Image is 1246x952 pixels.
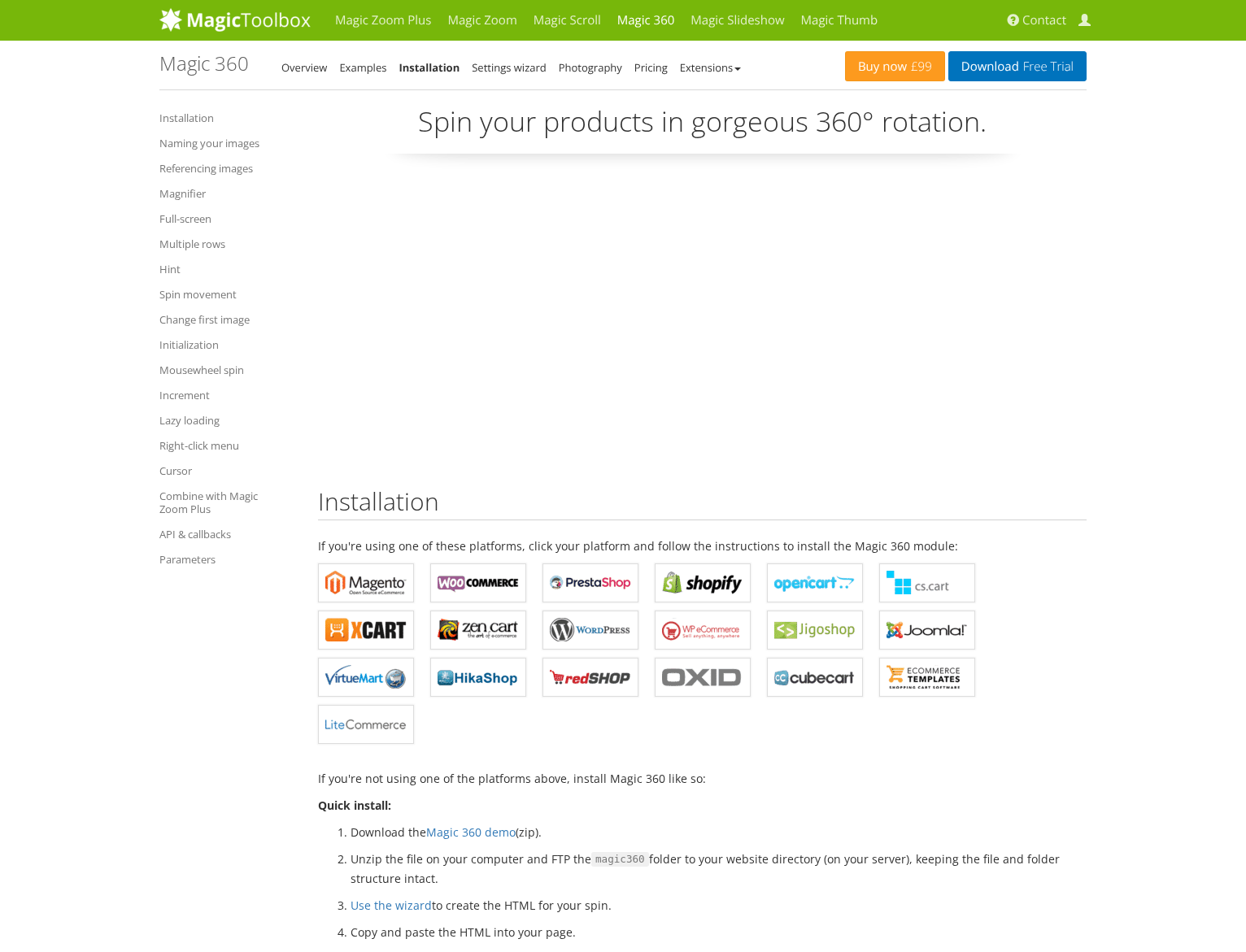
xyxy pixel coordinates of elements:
[948,51,1087,81] a: DownloadFree Trial
[542,563,638,602] a: Magic 360 for PrestaShop
[591,852,649,867] span: magic360
[281,60,327,75] a: Overview
[159,133,294,153] a: Naming your images
[472,60,547,75] a: Settings wizard
[318,611,414,650] a: Magic 360 for X-Cart
[655,611,751,650] a: Magic 360 for WP e-Commerce
[318,705,414,744] a: Magic 360 for LiteCommerce
[159,411,294,430] a: Lazy loading
[318,658,414,697] a: Magic 360 for VirtueMart
[774,571,856,595] b: Magic 360 for OpenCart
[339,60,386,75] a: Examples
[351,823,1087,841] li: Download the (zip).
[430,563,526,602] a: Magic 360 for WooCommerce
[318,537,1087,555] p: If you're using one of these platforms, click your platform and follow the instructions to instal...
[907,60,932,73] span: £99
[351,898,432,913] a: Use the wizard
[845,51,945,81] a: Buy now£99
[318,563,414,602] a: Magic 360 for Magento
[634,60,668,75] a: Pricing
[159,234,294,254] a: Multiple rows
[1019,60,1074,73] span: Free Trial
[767,658,863,697] a: Magic 360 for CubeCart
[542,611,638,650] a: Magic 360 for WordPress
[159,259,294,279] a: Hint
[325,618,407,642] b: Magic 360 for X-Cart
[351,850,1087,888] li: Unzip the file on your computer and FTP the folder to your website directory (on your server), ke...
[887,571,968,595] b: Magic 360 for CS-Cart
[159,461,294,480] a: Cursor
[159,7,311,32] img: MagicToolbox.com - Image tools for your website
[887,665,968,689] b: Magic 360 for ecommerce Templates
[159,335,294,354] a: Initialization
[159,436,294,455] a: Right-click menu
[680,60,741,75] a: Extensions
[159,486,294,519] a: Combine with Magic Zoom Plus
[438,571,519,595] b: Magic 360 for WooCommerce
[879,658,975,697] a: Magic 360 for ecommerce Templates
[159,53,249,74] h1: Magic 360
[325,712,407,737] b: Magic 360 for LiteCommerce
[159,159,294,178] a: Referencing images
[430,611,526,650] a: Magic 360 for Zen Cart
[662,571,743,595] b: Magic 360 for Shopify
[550,571,631,595] b: Magic 360 for PrestaShop
[325,571,407,595] b: Magic 360 for Magento
[318,769,1087,788] p: If you're not using one of the platforms above, install Magic 360 like so:
[879,563,975,602] a: Magic 360 for CS-Cart
[655,563,751,602] a: Magic 360 for Shopify
[767,611,863,650] a: Magic 360 for Jigoshop
[318,488,1087,520] h2: Installation
[159,385,294,405] a: Increment
[438,665,519,689] b: Magic 360 for HikaShop
[159,550,294,569] a: Parameters
[438,618,519,642] b: Magic 360 for Zen Cart
[774,665,856,689] b: Magic 360 for CubeCart
[430,658,526,697] a: Magic 360 for HikaShop
[662,618,743,642] b: Magic 360 for WP e-Commerce
[159,310,294,329] a: Change first image
[159,209,294,228] a: Full-screen
[774,618,856,642] b: Magic 360 for Jigoshop
[887,618,968,642] b: Magic 360 for Joomla
[550,618,631,642] b: Magic 360 for WordPress
[655,658,751,697] a: Magic 360 for OXID
[159,360,294,380] a: Mousewheel spin
[351,923,1087,941] li: Copy and paste the HTML into your page.
[767,563,863,602] a: Magic 360 for OpenCart
[351,896,1087,915] li: to create the HTML for your spin.
[399,60,460,75] a: Installation
[325,665,407,689] b: Magic 360 for VirtueMart
[662,665,743,689] b: Magic 360 for OXID
[1022,12,1066,28] span: Contact
[159,184,294,203] a: Magnifier
[318,102,1087,154] p: Spin your products in gorgeous 360° rotation.
[159,524,294,544] a: API & callbacks
[879,611,975,650] a: Magic 360 for Joomla
[542,658,638,697] a: Magic 360 for redSHOP
[550,665,631,689] b: Magic 360 for redSHOP
[159,108,294,128] a: Installation
[559,60,622,75] a: Photography
[318,798,391,813] strong: Quick install:
[426,824,516,840] a: Magic 360 demo
[159,285,294,304] a: Spin movement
